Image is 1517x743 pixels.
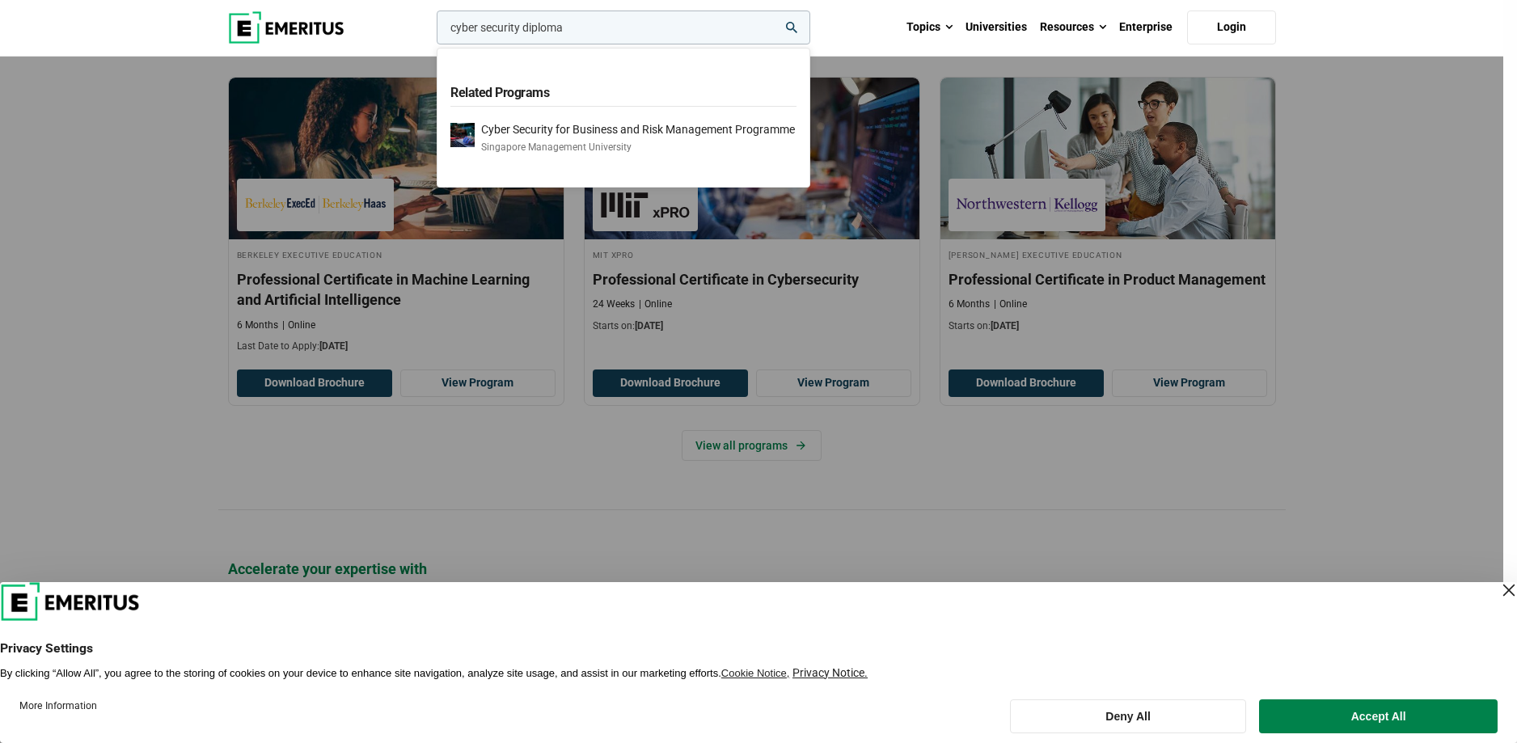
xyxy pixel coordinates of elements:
p: Cyber Security for Business and Risk Management Programme [481,123,795,137]
a: Cyber Security for Business and Risk Management ProgrammeSingapore Management University [450,123,797,154]
a: Login [1187,11,1276,44]
input: woocommerce-product-search-field-0 [437,11,810,44]
p: Singapore Management University [481,141,795,154]
h5: Related Programs [450,76,797,107]
img: Cyber Security for Business and Risk Management Programme [450,123,475,147]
